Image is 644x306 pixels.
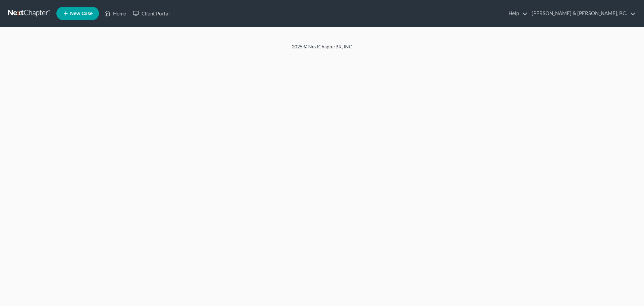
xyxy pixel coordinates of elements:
[129,7,173,19] a: Client Portal
[131,43,513,55] div: 2025 © NextChapterBK, INC
[528,7,636,19] a: [PERSON_NAME] & [PERSON_NAME], P.C.
[56,7,99,20] new-legal-case-button: New Case
[505,7,528,19] a: Help
[101,7,129,19] a: Home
